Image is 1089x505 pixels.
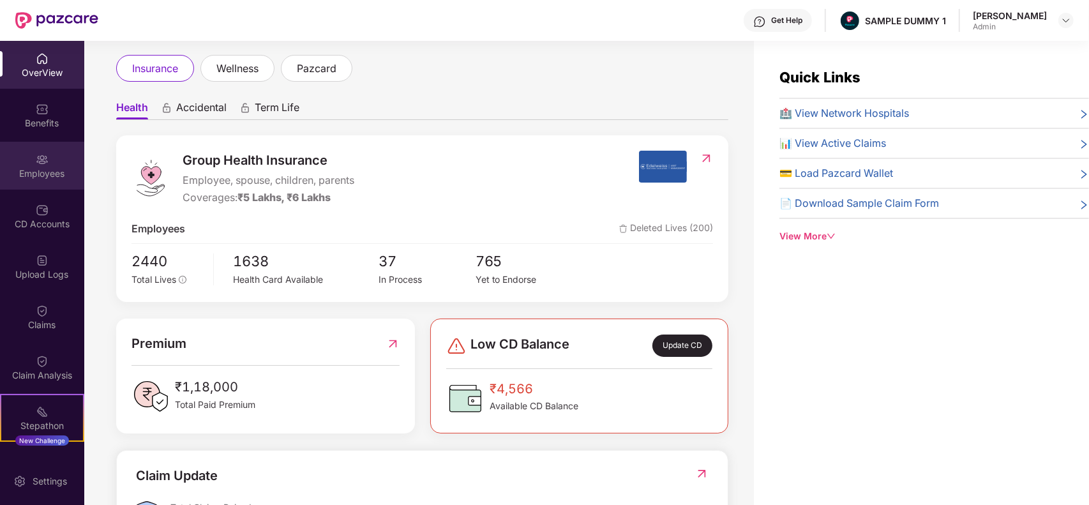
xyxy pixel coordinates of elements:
[13,475,26,488] img: svg+xml;base64,PHN2ZyBpZD0iU2V0dGluZy0yMHgyMCIgeG1sbnM9Imh0dHA6Ly93d3cudzMub3JnLzIwMDAvc3ZnIiB3aW...
[695,467,709,480] img: RedirectIcon
[973,10,1047,22] div: [PERSON_NAME]
[179,276,186,283] span: info-circle
[36,254,49,267] img: svg+xml;base64,PHN2ZyBpZD0iVXBsb2FkX0xvZ3MiIGRhdGEtbmFtZT0iVXBsb2FkIExvZ3MiIHhtbG5zPSJodHRwOi8vd3...
[753,15,766,28] img: svg+xml;base64,PHN2ZyBpZD0iSGVscC0zMngzMiIgeG1sbnM9Imh0dHA6Ly93d3cudzMub3JnLzIwMDAvc3ZnIiB3aWR0aD...
[132,61,178,77] span: insurance
[779,105,909,121] span: 🏥 View Network Hospitals
[1079,108,1089,121] span: right
[175,398,255,412] span: Total Paid Premium
[490,399,578,413] span: Available CD Balance
[1079,198,1089,211] span: right
[176,101,227,119] span: Accidental
[446,379,484,418] img: CDBalanceIcon
[700,152,713,165] img: RedirectIcon
[973,22,1047,32] div: Admin
[779,195,939,211] span: 📄 Download Sample Claim Form
[237,191,331,204] span: ₹5 Lakhs, ₹6 Lakhs
[183,172,354,188] span: Employee, spouse, children, parents
[771,15,802,26] div: Get Help
[36,204,49,216] img: svg+xml;base64,PHN2ZyBpZD0iQ0RfQWNjb3VudHMiIGRhdGEtbmFtZT0iQ0QgQWNjb3VudHMiIHhtbG5zPSJodHRwOi8vd3...
[779,165,893,181] span: 💳 Load Pazcard Wallet
[116,101,148,119] span: Health
[36,355,49,368] img: svg+xml;base64,PHN2ZyBpZD0iQ2xhaW0iIHhtbG5zPSJodHRwOi8vd3d3LnczLm9yZy8yMDAwL3N2ZyIgd2lkdGg9IjIwIi...
[639,151,687,183] img: insurerIcon
[1061,15,1071,26] img: svg+xml;base64,PHN2ZyBpZD0iRHJvcGRvd24tMzJ4MzIiIHhtbG5zPSJodHRwOi8vd3d3LnczLm9yZy8yMDAwL3N2ZyIgd2...
[131,159,170,197] img: logo
[386,334,400,354] img: RedirectIcon
[175,377,255,397] span: ₹1,18,000
[216,61,259,77] span: wellness
[183,190,354,206] div: Coverages:
[36,52,49,65] img: svg+xml;base64,PHN2ZyBpZD0iSG9tZSIgeG1sbnM9Imh0dHA6Ly93d3cudzMub3JnLzIwMDAvc3ZnIiB3aWR0aD0iMjAiIG...
[36,456,49,469] img: svg+xml;base64,PHN2ZyBpZD0iRW5kb3JzZW1lbnRzIiB4bWxucz0iaHR0cDovL3d3dy53My5vcmcvMjAwMC9zdmciIHdpZH...
[36,305,49,317] img: svg+xml;base64,PHN2ZyBpZD0iQ2xhaW0iIHhtbG5zPSJodHRwOi8vd3d3LnczLm9yZy8yMDAwL3N2ZyIgd2lkdGg9IjIwIi...
[15,12,98,29] img: New Pazcare Logo
[255,101,299,119] span: Term Life
[476,250,573,273] span: 765
[619,221,713,237] span: Deleted Lives (200)
[15,435,69,446] div: New Challenge
[490,379,578,399] span: ₹4,566
[183,151,354,170] span: Group Health Insurance
[619,225,627,233] img: deleteIcon
[779,135,886,151] span: 📊 View Active Claims
[779,69,860,86] span: Quick Links
[379,250,476,273] span: 37
[827,232,836,241] span: down
[841,11,859,30] img: Pazcare_Alternative_logo-01-01.png
[470,335,569,357] span: Low CD Balance
[136,466,218,486] div: Claim Update
[779,229,1089,243] div: View More
[131,221,185,237] span: Employees
[36,153,49,166] img: svg+xml;base64,PHN2ZyBpZD0iRW1wbG95ZWVzIiB4bWxucz0iaHR0cDovL3d3dy53My5vcmcvMjAwMC9zdmciIHdpZHRoPS...
[36,103,49,116] img: svg+xml;base64,PHN2ZyBpZD0iQmVuZWZpdHMiIHhtbG5zPSJodHRwOi8vd3d3LnczLm9yZy8yMDAwL3N2ZyIgd2lkdGg9Ij...
[131,334,186,354] span: Premium
[29,475,71,488] div: Settings
[1079,168,1089,181] span: right
[446,336,467,356] img: svg+xml;base64,PHN2ZyBpZD0iRGFuZ2VyLTMyeDMyIiB4bWxucz0iaHR0cDovL3d3dy53My5vcmcvMjAwMC9zdmciIHdpZH...
[1,419,83,432] div: Stepathon
[36,405,49,418] img: svg+xml;base64,PHN2ZyB4bWxucz0iaHR0cDovL3d3dy53My5vcmcvMjAwMC9zdmciIHdpZHRoPSIyMSIgaGVpZ2h0PSIyMC...
[131,250,204,273] span: 2440
[1079,138,1089,151] span: right
[297,61,336,77] span: pazcard
[652,335,712,357] div: Update CD
[379,273,476,287] div: In Process
[476,273,573,287] div: Yet to Endorse
[233,250,379,273] span: 1638
[131,377,170,416] img: PaidPremiumIcon
[233,273,379,287] div: Health Card Available
[161,102,172,114] div: animation
[239,102,251,114] div: animation
[131,274,176,285] span: Total Lives
[865,15,946,27] div: SAMPLE DUMMY 1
